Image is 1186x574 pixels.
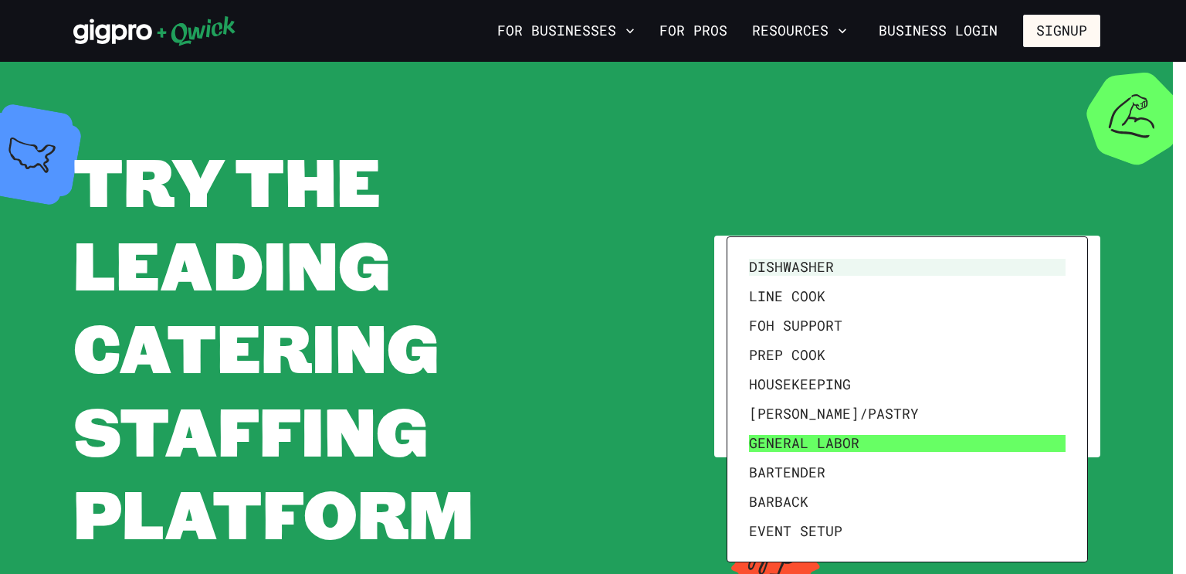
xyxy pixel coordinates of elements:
li: Prep Cook [743,341,1072,370]
li: Dishwasher [743,253,1072,282]
li: Bartender [743,458,1072,487]
li: Housekeeping [743,370,1072,399]
li: General Labor [743,429,1072,458]
li: Event Setup [743,517,1072,546]
li: FOH Support [743,311,1072,341]
li: [PERSON_NAME]/Pastry [743,399,1072,429]
li: Barback [743,487,1072,517]
li: Line Cook [743,282,1072,311]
